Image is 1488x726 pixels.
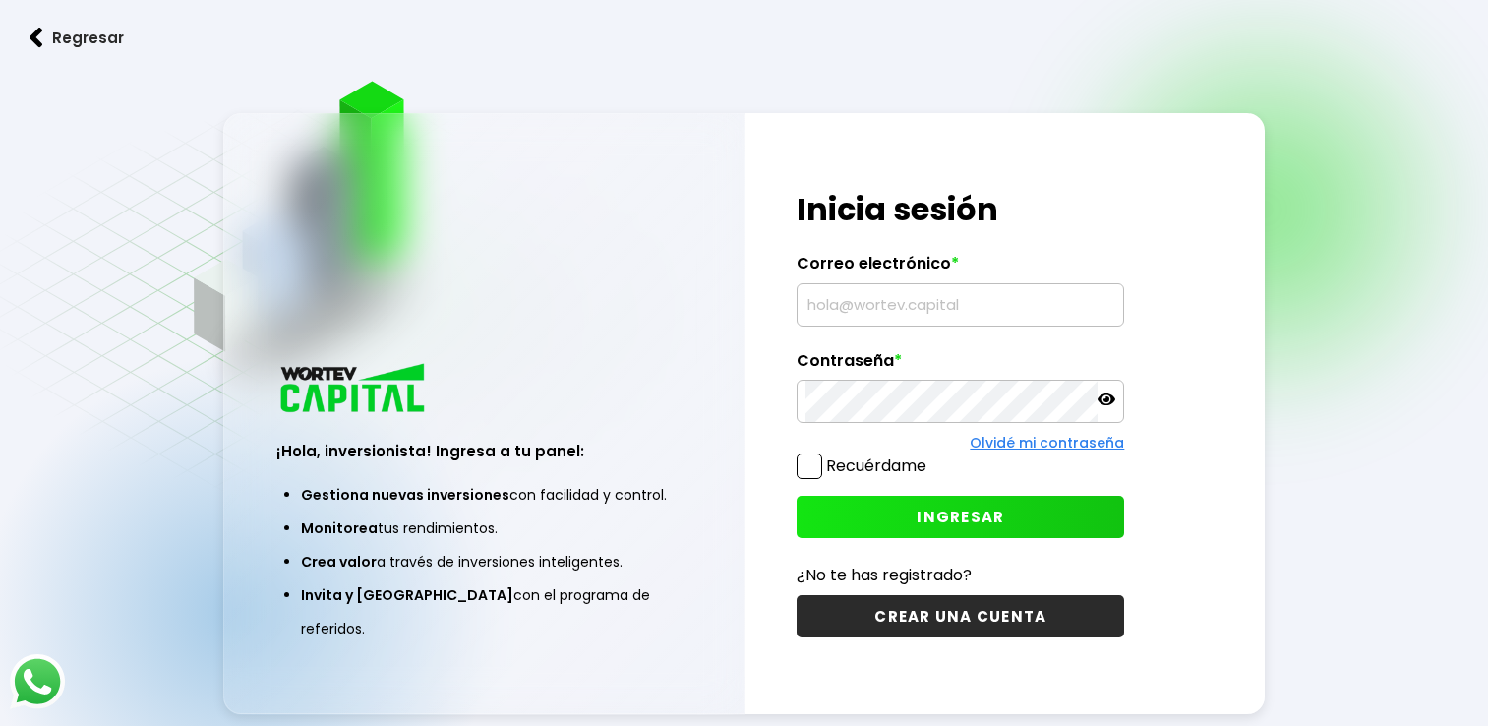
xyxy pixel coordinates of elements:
[301,485,509,505] span: Gestiona nuevas inversiones
[797,254,1124,283] label: Correo electrónico
[797,351,1124,381] label: Contraseña
[301,578,668,645] li: con el programa de referidos.
[301,552,377,572] span: Crea valor
[805,284,1115,326] input: hola@wortev.capital
[797,496,1124,538] button: INGRESAR
[276,361,432,419] img: logo_wortev_capital
[276,440,692,462] h3: ¡Hola, inversionista! Ingresa a tu panel:
[10,654,65,709] img: logos_whatsapp-icon.242b2217.svg
[301,518,378,538] span: Monitorea
[797,563,1124,587] p: ¿No te has registrado?
[917,507,1004,527] span: INGRESAR
[301,478,668,512] li: con facilidad y control.
[797,595,1124,637] button: CREAR UNA CUENTA
[970,433,1124,453] a: Olvidé mi contraseña
[30,28,43,48] img: flecha izquierda
[826,454,926,477] label: Recuérdame
[301,585,513,605] span: Invita y [GEOGRAPHIC_DATA]
[301,545,668,578] li: a través de inversiones inteligentes.
[797,563,1124,637] a: ¿No te has registrado?CREAR UNA CUENTA
[797,186,1124,233] h1: Inicia sesión
[301,512,668,545] li: tus rendimientos.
